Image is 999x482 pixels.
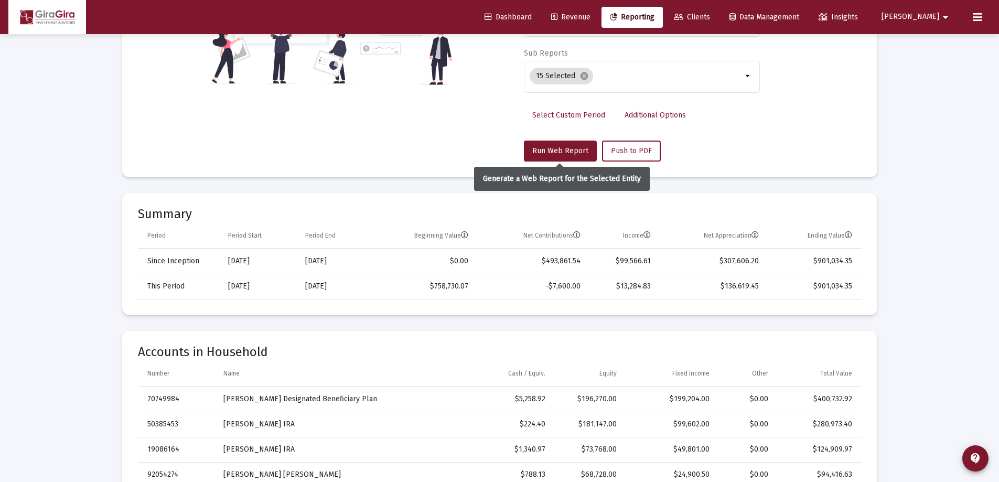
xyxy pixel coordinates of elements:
[752,369,768,378] div: Other
[724,444,768,455] div: $0.00
[672,369,710,378] div: Fixed Income
[820,369,852,378] div: Total Value
[631,419,710,430] div: $99,602.00
[468,419,545,430] div: $224.40
[476,274,588,299] td: -$7,600.00
[599,369,617,378] div: Equity
[138,387,217,412] td: 70749984
[588,274,658,299] td: $13,284.83
[228,256,291,266] div: [DATE]
[530,68,593,84] mat-chip: 15 Selected
[16,7,78,28] img: Dashboard
[216,437,461,462] td: [PERSON_NAME] IRA
[665,7,718,28] a: Clients
[371,249,476,274] td: $0.00
[476,7,540,28] a: Dashboard
[371,223,476,249] td: Column Beginning Value
[631,444,710,455] div: $49,801.00
[138,361,217,387] td: Column Number
[588,223,658,249] td: Column Income
[658,249,767,274] td: $307,606.20
[461,361,553,387] td: Column Cash / Equiv.
[724,419,768,430] div: $0.00
[658,223,767,249] td: Column Net Appreciation
[783,419,852,430] div: $280,973.40
[543,7,599,28] a: Revenue
[524,49,568,58] label: Sub Reports
[468,394,545,404] div: $5,258.92
[216,387,461,412] td: [PERSON_NAME] Designated Beneficiary Plan
[138,412,217,437] td: 50385453
[776,361,862,387] td: Column Total Value
[579,71,589,81] mat-icon: cancel
[869,6,964,27] button: [PERSON_NAME]
[476,249,588,274] td: $493,861.54
[658,274,767,299] td: $136,619.45
[783,469,852,480] div: $94,416.63
[523,231,581,240] div: Net Contributions
[625,111,686,120] span: Additional Options
[360,5,452,85] img: reporting-alt
[414,231,468,240] div: Beginning Value
[560,419,617,430] div: $181,147.00
[742,70,755,82] mat-icon: arrow_drop_down
[551,13,590,22] span: Revenue
[228,231,262,240] div: Period Start
[674,13,710,22] span: Clients
[532,146,588,155] span: Run Web Report
[468,469,545,480] div: $788.13
[717,361,776,387] td: Column Other
[476,223,588,249] td: Column Net Contributions
[601,7,663,28] a: Reporting
[305,281,363,292] div: [DATE]
[560,444,617,455] div: $73,768.00
[724,469,768,480] div: $0.00
[305,231,336,240] div: Period End
[810,7,866,28] a: Insights
[721,7,808,28] a: Data Management
[704,231,759,240] div: Net Appreciation
[371,274,476,299] td: $758,730.07
[468,444,545,455] div: $1,340.97
[560,394,617,404] div: $196,270.00
[138,249,221,274] td: Since Inception
[485,13,532,22] span: Dashboard
[783,444,852,455] div: $124,909.97
[724,394,768,404] div: $0.00
[147,369,169,378] div: Number
[623,231,651,240] div: Income
[216,361,461,387] td: Column Name
[729,13,799,22] span: Data Management
[766,274,861,299] td: $901,034.35
[524,141,597,162] button: Run Web Report
[969,452,982,465] mat-icon: contact_support
[298,223,371,249] td: Column Period End
[560,469,617,480] div: $68,728.00
[819,13,858,22] span: Insights
[783,394,852,404] div: $400,732.92
[223,369,240,378] div: Name
[138,223,221,249] td: Column Period
[138,209,862,219] mat-card-title: Summary
[147,231,166,240] div: Period
[216,412,461,437] td: [PERSON_NAME] IRA
[532,111,605,120] span: Select Custom Period
[138,223,862,299] div: Data grid
[228,281,291,292] div: [DATE]
[808,231,852,240] div: Ending Value
[624,361,717,387] td: Column Fixed Income
[611,146,652,155] span: Push to PDF
[882,13,939,22] span: [PERSON_NAME]
[508,369,545,378] div: Cash / Equiv.
[138,347,862,357] mat-card-title: Accounts in Household
[631,394,710,404] div: $199,204.00
[766,249,861,274] td: $901,034.35
[602,141,661,162] button: Push to PDF
[221,223,298,249] td: Column Period Start
[766,223,861,249] td: Column Ending Value
[138,274,221,299] td: This Period
[588,249,658,274] td: $99,566.61
[631,469,710,480] div: $24,900.50
[138,437,217,462] td: 19086164
[939,7,952,28] mat-icon: arrow_drop_down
